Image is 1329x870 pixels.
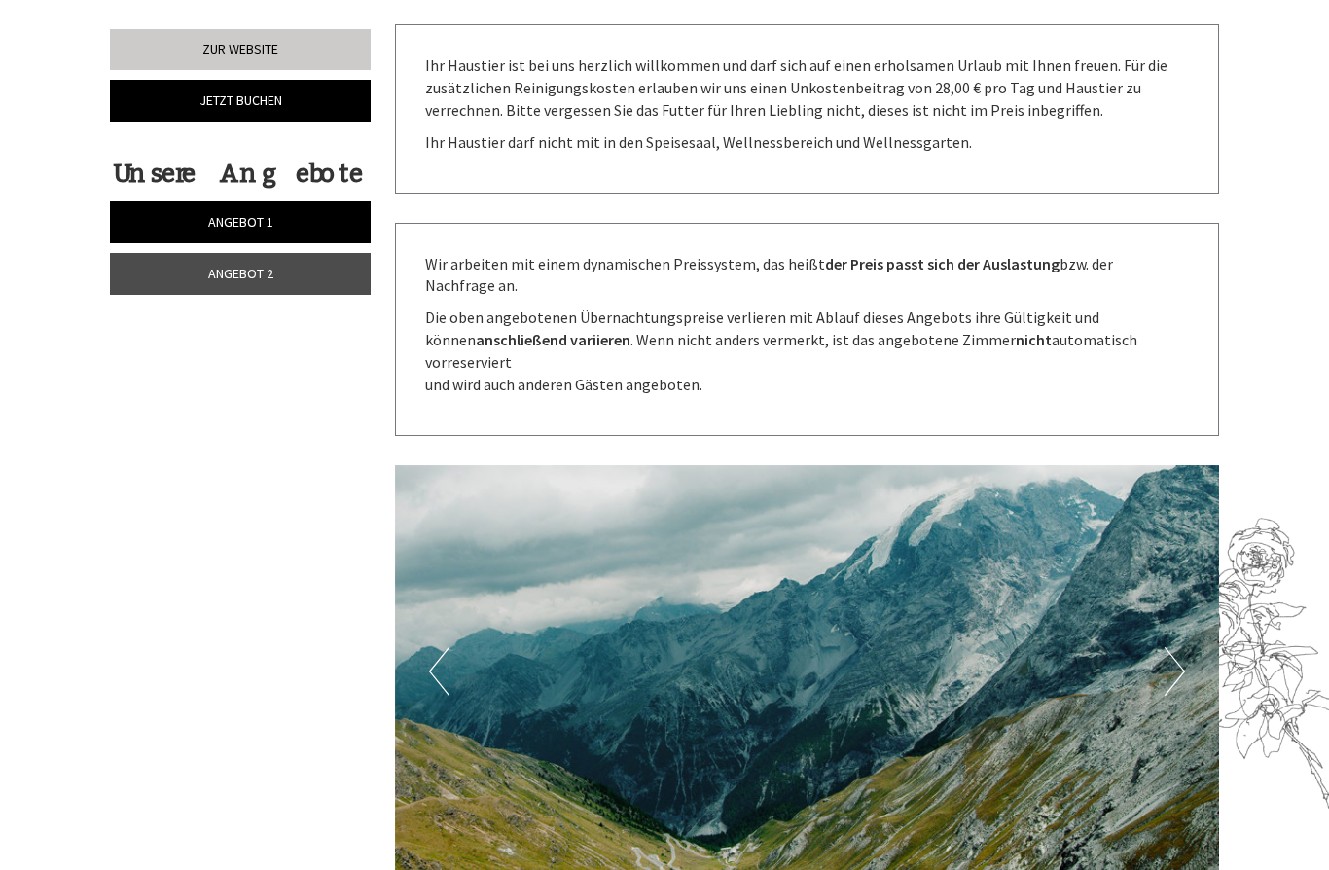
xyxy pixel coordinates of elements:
p: Ihr Haustier darf nicht mit in den Speisesaal, Wellnessbereich und Wellnessgarten. [425,131,1190,154]
strong: nicht [1016,330,1052,349]
button: Previous [429,647,449,696]
a: Jetzt buchen [110,80,371,122]
div: Unsere Angebote [110,156,365,192]
p: Ihr Haustier ist bei uns herzlich willkommen und darf sich auf einen erholsamen Urlaub mit Ihnen ... [425,54,1190,122]
a: Zur Website [110,29,371,70]
p: Die oben angebotenen Übernachtungspreise verlieren mit Ablauf dieses Angebots ihre Gültigkeit und... [425,307,1190,395]
span: Angebot 2 [208,265,273,282]
button: Next [1165,647,1185,696]
p: Wir arbeiten mit einem dynamischen Preissystem, das heißt bzw. der Nachfrage an. [425,253,1190,298]
span: Angebot 1 [208,213,273,231]
strong: der Preis passt sich der Auslastung [825,254,1060,273]
strong: anschließend variieren [476,330,630,349]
